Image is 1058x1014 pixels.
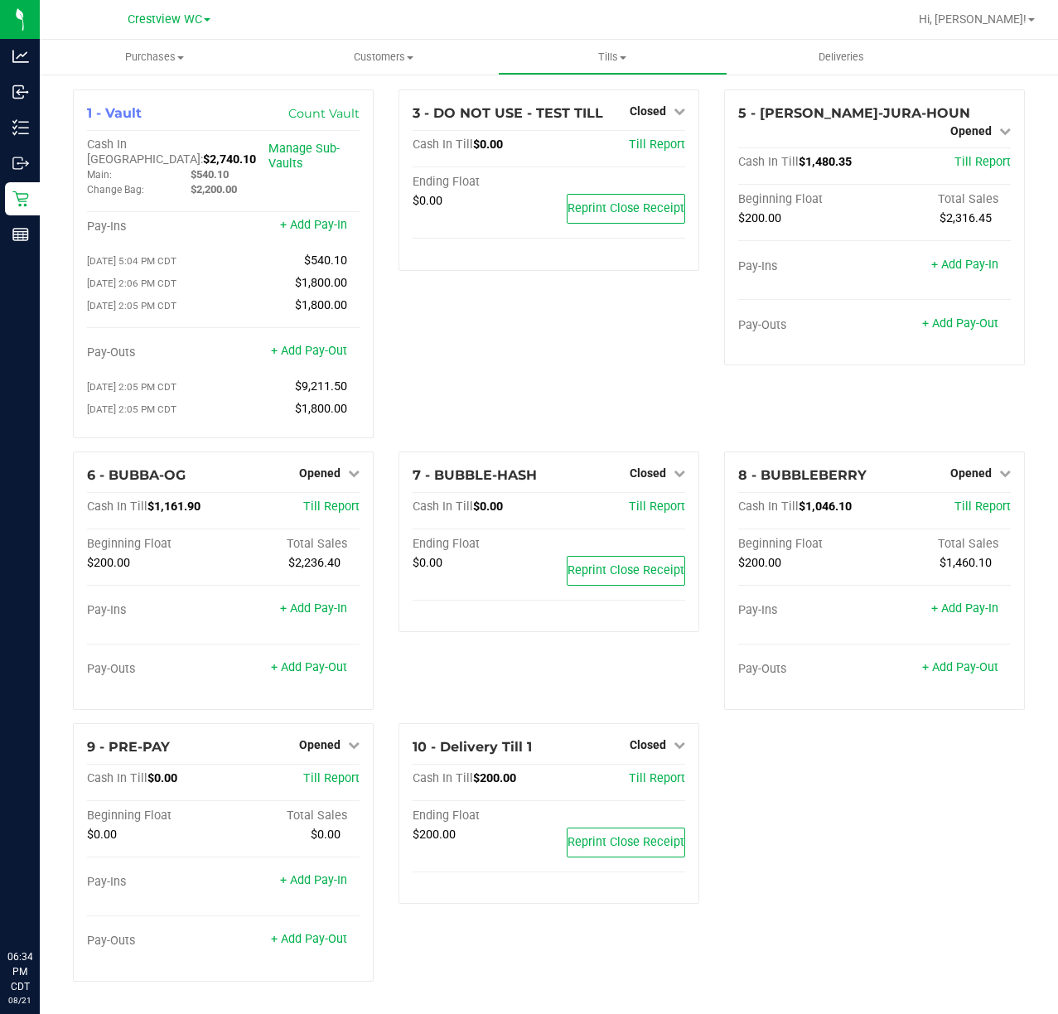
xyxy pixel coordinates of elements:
span: $200.00 [87,556,130,570]
div: Total Sales [224,537,360,552]
span: Cash In Till [413,771,473,785]
button: Reprint Close Receipt [567,194,685,224]
a: Till Report [303,771,360,785]
span: 9 - PRE-PAY [87,739,170,755]
span: [DATE] 2:05 PM CDT [87,403,176,415]
span: $0.00 [311,828,341,842]
inline-svg: Reports [12,226,29,243]
span: Cash In [GEOGRAPHIC_DATA]: [87,138,203,167]
span: Closed [630,104,666,118]
span: $1,800.00 [295,402,347,416]
span: Main: [87,169,112,181]
a: Till Report [954,155,1011,169]
span: 10 - Delivery Till 1 [413,739,532,755]
span: Tills [499,50,727,65]
span: Closed [630,738,666,751]
span: $200.00 [473,771,516,785]
span: Hi, [PERSON_NAME]! [919,12,1027,26]
a: Customers [269,40,499,75]
a: + Add Pay-In [931,258,998,272]
inline-svg: Inventory [12,119,29,136]
inline-svg: Retail [12,191,29,207]
span: 5 - [PERSON_NAME]-JURA-HOUN [738,105,970,121]
span: $2,740.10 [203,152,256,167]
span: Deliveries [796,50,886,65]
span: Closed [630,466,666,480]
a: Till Report [629,771,685,785]
span: [DATE] 2:05 PM CDT [87,300,176,311]
span: Till Report [629,138,685,152]
a: Till Report [629,500,685,514]
div: Pay-Ins [87,875,224,890]
div: Pay-Outs [87,345,224,360]
span: $0.00 [413,194,442,208]
span: 6 - BUBBA-OG [87,467,186,483]
span: $0.00 [413,556,442,570]
span: Change Bag: [87,184,144,196]
span: $1,800.00 [295,298,347,312]
div: Total Sales [224,809,360,823]
inline-svg: Analytics [12,48,29,65]
span: Reprint Close Receipt [568,835,684,849]
span: $1,800.00 [295,276,347,290]
span: $0.00 [147,771,177,785]
iframe: Resource center [17,881,66,931]
span: Cash In Till [87,500,147,514]
a: Manage Sub-Vaults [268,142,340,171]
span: $2,316.45 [940,211,992,225]
span: Cash In Till [87,771,147,785]
div: Ending Float [413,175,549,190]
button: Reprint Close Receipt [567,828,685,857]
span: Purchases [40,50,269,65]
div: Pay-Outs [738,662,875,677]
a: + Add Pay-Out [271,344,347,358]
div: Total Sales [875,537,1012,552]
button: Reprint Close Receipt [567,556,685,586]
span: Till Report [954,500,1011,514]
div: Beginning Float [738,537,875,552]
div: Ending Float [413,809,549,823]
a: + Add Pay-Out [922,316,998,331]
span: Cash In Till [738,155,799,169]
span: $9,211.50 [295,379,347,394]
span: [DATE] 2:05 PM CDT [87,381,176,393]
span: $1,460.10 [940,556,992,570]
a: + Add Pay-Out [922,660,998,674]
span: $0.00 [87,828,117,842]
span: Cash In Till [413,500,473,514]
span: Reprint Close Receipt [568,563,684,577]
span: Opened [950,466,992,480]
a: Purchases [40,40,269,75]
a: + Add Pay-Out [271,932,347,946]
span: Opened [950,124,992,138]
span: Crestview WC [128,12,202,27]
span: 7 - BUBBLE-HASH [413,467,537,483]
p: 06:34 PM CDT [7,949,32,994]
span: $2,236.40 [288,556,341,570]
span: $200.00 [413,828,456,842]
div: Pay-Ins [738,603,875,618]
span: Cash In Till [738,500,799,514]
div: Beginning Float [87,809,224,823]
a: + Add Pay-In [280,601,347,616]
span: Cash In Till [413,138,473,152]
span: $1,046.10 [799,500,852,514]
span: $1,161.90 [147,500,200,514]
span: $200.00 [738,211,781,225]
span: [DATE] 5:04 PM CDT [87,255,176,267]
span: Till Report [303,500,360,514]
div: Pay-Outs [87,934,224,949]
div: Pay-Ins [738,259,875,274]
div: Beginning Float [738,192,875,207]
inline-svg: Outbound [12,155,29,171]
div: Total Sales [875,192,1012,207]
span: 3 - DO NOT USE - TEST TILL [413,105,603,121]
a: Count Vault [288,106,360,121]
div: Beginning Float [87,537,224,552]
a: + Add Pay-In [931,601,998,616]
span: [DATE] 2:06 PM CDT [87,278,176,289]
a: + Add Pay-In [280,873,347,887]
